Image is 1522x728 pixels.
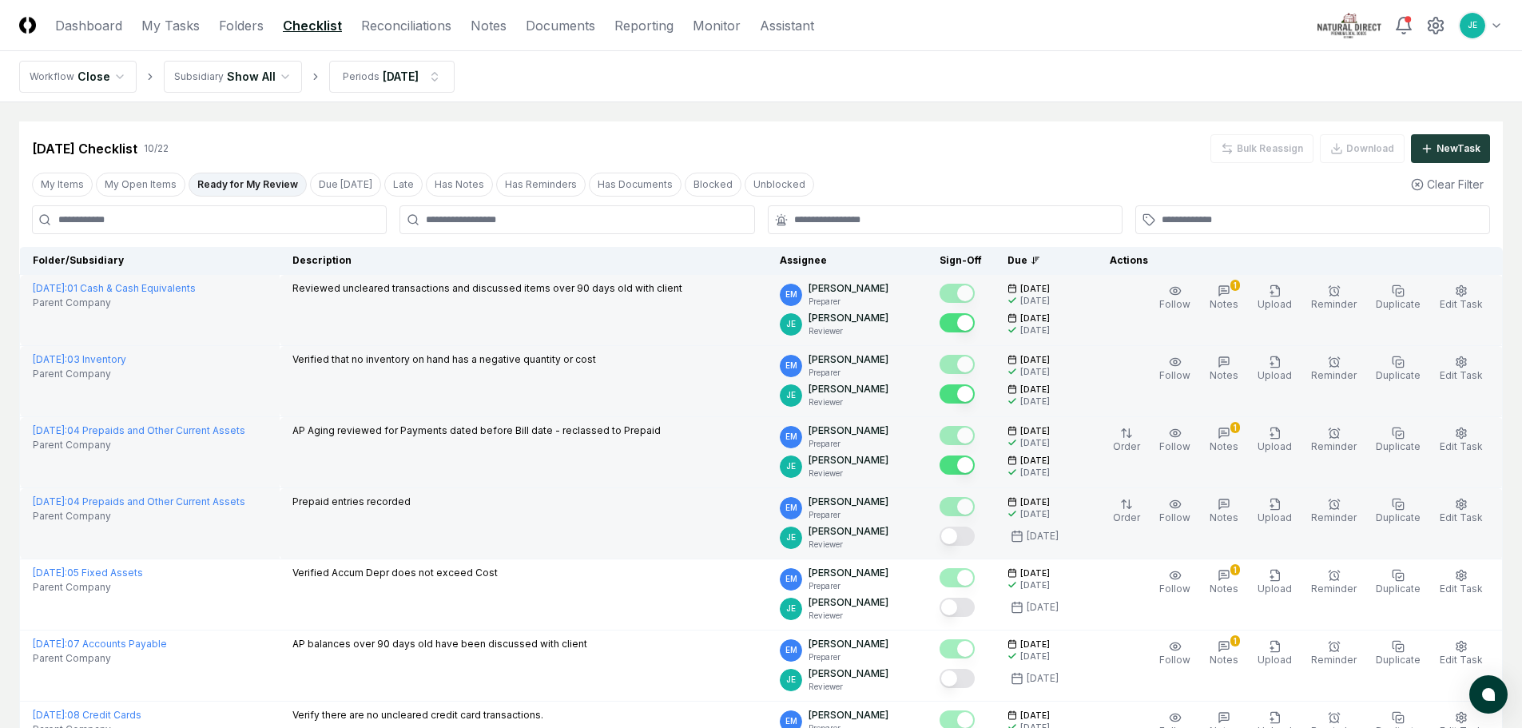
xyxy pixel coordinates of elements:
[809,651,888,663] p: Preparer
[1159,369,1190,381] span: Follow
[1206,566,1242,599] button: 1Notes
[292,637,587,651] p: AP balances over 90 days old have been discussed with client
[1020,312,1050,324] span: [DATE]
[1230,422,1240,433] div: 1
[30,70,74,84] div: Workflow
[809,352,888,367] p: [PERSON_NAME]
[1156,566,1194,599] button: Follow
[1440,583,1483,595] span: Edit Task
[1311,440,1357,452] span: Reminder
[1020,324,1050,336] div: [DATE]
[1254,424,1295,457] button: Upload
[786,674,796,686] span: JE
[219,16,264,35] a: Folders
[33,509,111,523] span: Parent Company
[940,568,975,587] button: Mark complete
[614,16,674,35] a: Reporting
[1317,13,1381,38] img: Natural Direct logo
[1308,637,1360,670] button: Reminder
[1159,511,1190,523] span: Follow
[1311,583,1357,595] span: Reminder
[292,281,682,296] p: Reviewed uncleared transactions and discussed items over 90 days old with client
[809,424,888,438] p: [PERSON_NAME]
[809,666,888,681] p: [PERSON_NAME]
[1373,352,1424,386] button: Duplicate
[1440,440,1483,452] span: Edit Task
[809,382,888,396] p: [PERSON_NAME]
[940,355,975,374] button: Mark complete
[809,524,888,539] p: [PERSON_NAME]
[1373,281,1424,315] button: Duplicate
[1468,19,1477,31] span: JE
[1027,671,1059,686] div: [DATE]
[1206,424,1242,457] button: 1Notes
[1437,281,1486,315] button: Edit Task
[33,424,67,436] span: [DATE] :
[809,325,888,337] p: Reviewer
[1258,298,1292,310] span: Upload
[1258,369,1292,381] span: Upload
[1308,424,1360,457] button: Reminder
[292,566,498,580] p: Verified Accum Depr does not exceed Cost
[809,396,888,408] p: Reviewer
[1376,654,1421,666] span: Duplicate
[96,173,185,197] button: My Open Items
[1437,141,1480,156] div: New Task
[940,426,975,445] button: Mark complete
[1020,437,1050,449] div: [DATE]
[1254,352,1295,386] button: Upload
[33,495,67,507] span: [DATE] :
[785,360,797,372] span: EM
[1020,567,1050,579] span: [DATE]
[33,367,111,381] span: Parent Company
[496,173,586,197] button: Has Reminders
[1258,440,1292,452] span: Upload
[786,531,796,543] span: JE
[1308,495,1360,528] button: Reminder
[786,389,796,401] span: JE
[1020,496,1050,508] span: [DATE]
[1376,440,1421,452] span: Duplicate
[809,438,888,450] p: Preparer
[1308,566,1360,599] button: Reminder
[32,139,137,158] div: [DATE] Checklist
[426,173,493,197] button: Has Notes
[33,296,111,310] span: Parent Company
[809,296,888,308] p: Preparer
[1437,424,1486,457] button: Edit Task
[809,509,888,521] p: Preparer
[927,247,995,275] th: Sign-Off
[1020,508,1050,520] div: [DATE]
[1311,511,1357,523] span: Reminder
[1373,566,1424,599] button: Duplicate
[1027,600,1059,615] div: [DATE]
[1373,424,1424,457] button: Duplicate
[809,610,888,622] p: Reviewer
[33,651,111,666] span: Parent Company
[1411,134,1490,163] button: NewTask
[1097,253,1490,268] div: Actions
[809,311,888,325] p: [PERSON_NAME]
[1210,654,1238,666] span: Notes
[1405,169,1490,199] button: Clear Filter
[1020,354,1050,366] span: [DATE]
[786,603,796,615] span: JE
[809,539,888,551] p: Reviewer
[383,68,419,85] div: [DATE]
[745,173,814,197] button: Unblocked
[1206,495,1242,528] button: Notes
[809,595,888,610] p: [PERSON_NAME]
[1210,440,1238,452] span: Notes
[1254,281,1295,315] button: Upload
[1373,495,1424,528] button: Duplicate
[33,567,67,579] span: [DATE] :
[785,715,797,727] span: EM
[1110,424,1143,457] button: Order
[33,709,67,721] span: [DATE] :
[940,284,975,303] button: Mark complete
[1311,654,1357,666] span: Reminder
[1376,369,1421,381] span: Duplicate
[1020,366,1050,378] div: [DATE]
[785,431,797,443] span: EM
[786,318,796,330] span: JE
